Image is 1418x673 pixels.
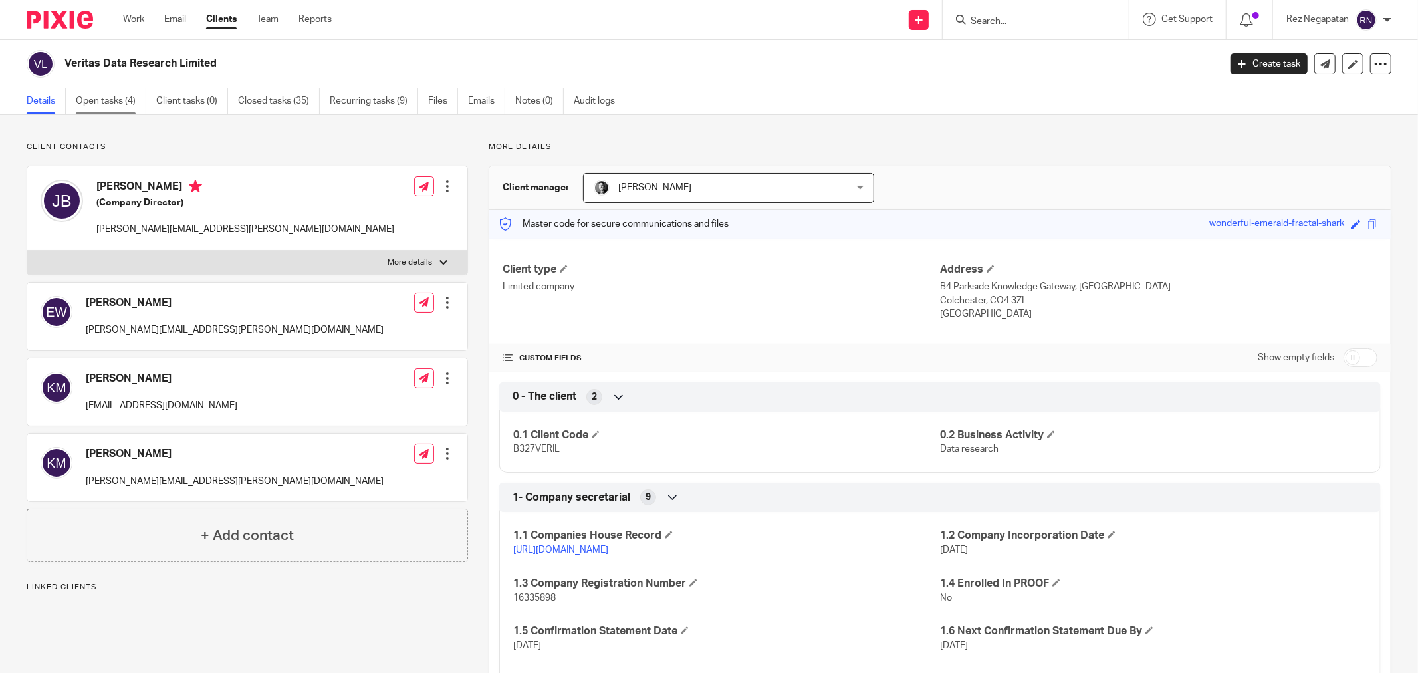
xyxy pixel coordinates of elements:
a: Open tasks (4) [76,88,146,114]
p: B4 Parkside Knowledge Gateway, [GEOGRAPHIC_DATA] [940,280,1377,293]
p: [PERSON_NAME][EMAIL_ADDRESS][PERSON_NAME][DOMAIN_NAME] [86,323,384,336]
h4: + Add contact [201,525,294,546]
i: Primary [189,180,202,193]
p: Master code for secure communications and files [499,217,729,231]
span: 1- Company secretarial [513,491,630,505]
p: Limited company [503,280,940,293]
h4: Client type [503,263,940,277]
h4: Address [940,263,1377,277]
span: 2 [592,390,597,404]
span: 9 [646,491,651,504]
img: DSC_9061-3.jpg [594,180,610,196]
h4: [PERSON_NAME] [86,447,384,461]
h4: [PERSON_NAME] [86,296,384,310]
a: Work [123,13,144,26]
a: Client tasks (0) [156,88,228,114]
h4: 0.1 Client Code [513,428,940,442]
a: Details [27,88,66,114]
img: svg%3E [1356,9,1377,31]
p: Colchester, CO4 3ZL [940,294,1377,307]
a: Recurring tasks (9) [330,88,418,114]
a: Files [428,88,458,114]
img: Pixie [27,11,93,29]
span: No [940,593,952,603]
h4: 1.3 Company Registration Number [513,577,940,591]
span: Data research [940,444,999,454]
div: wonderful-emerald-fractal-shark [1209,217,1344,232]
h4: 1.1 Companies House Record [513,529,940,543]
p: Rez Negapatan [1286,13,1349,26]
label: Show empty fields [1258,351,1334,364]
span: [DATE] [940,545,968,555]
a: Audit logs [574,88,625,114]
p: [GEOGRAPHIC_DATA] [940,307,1377,321]
span: [PERSON_NAME] [618,183,691,192]
p: More details [388,257,433,268]
h5: (Company Director) [96,196,394,209]
a: Team [257,13,279,26]
h4: 1.2 Company Incorporation Date [940,529,1367,543]
p: [EMAIL_ADDRESS][DOMAIN_NAME] [86,399,237,412]
a: Closed tasks (35) [238,88,320,114]
h4: CUSTOM FIELDS [503,353,940,364]
h4: 0.2 Business Activity [940,428,1367,442]
h4: 1.6 Next Confirmation Statement Due By [940,624,1367,638]
input: Search [969,16,1089,28]
p: Client contacts [27,142,468,152]
a: Email [164,13,186,26]
h4: 1.4 Enrolled In PROOF [940,577,1367,591]
p: More details [489,142,1391,152]
h2: Veritas Data Research Limited [64,57,981,70]
a: Reports [298,13,332,26]
p: [PERSON_NAME][EMAIL_ADDRESS][PERSON_NAME][DOMAIN_NAME] [86,475,384,488]
img: svg%3E [41,296,72,328]
img: svg%3E [41,180,83,222]
img: svg%3E [41,447,72,479]
a: Create task [1231,53,1308,74]
a: Emails [468,88,505,114]
p: [PERSON_NAME][EMAIL_ADDRESS][PERSON_NAME][DOMAIN_NAME] [96,223,394,236]
h3: Client manager [503,181,570,194]
h4: [PERSON_NAME] [86,372,237,386]
span: [DATE] [940,641,968,650]
span: 0 - The client [513,390,576,404]
span: B327VERIL [513,444,560,454]
img: svg%3E [27,50,55,78]
span: 16335898 [513,593,556,603]
a: [URL][DOMAIN_NAME] [513,545,608,555]
a: Notes (0) [515,88,564,114]
span: Get Support [1161,15,1213,24]
span: [DATE] [513,641,541,650]
p: Linked clients [27,582,468,593]
h4: 1.5 Confirmation Statement Date [513,624,940,638]
h4: [PERSON_NAME] [96,180,394,196]
a: Clients [206,13,237,26]
img: svg%3E [41,372,72,404]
